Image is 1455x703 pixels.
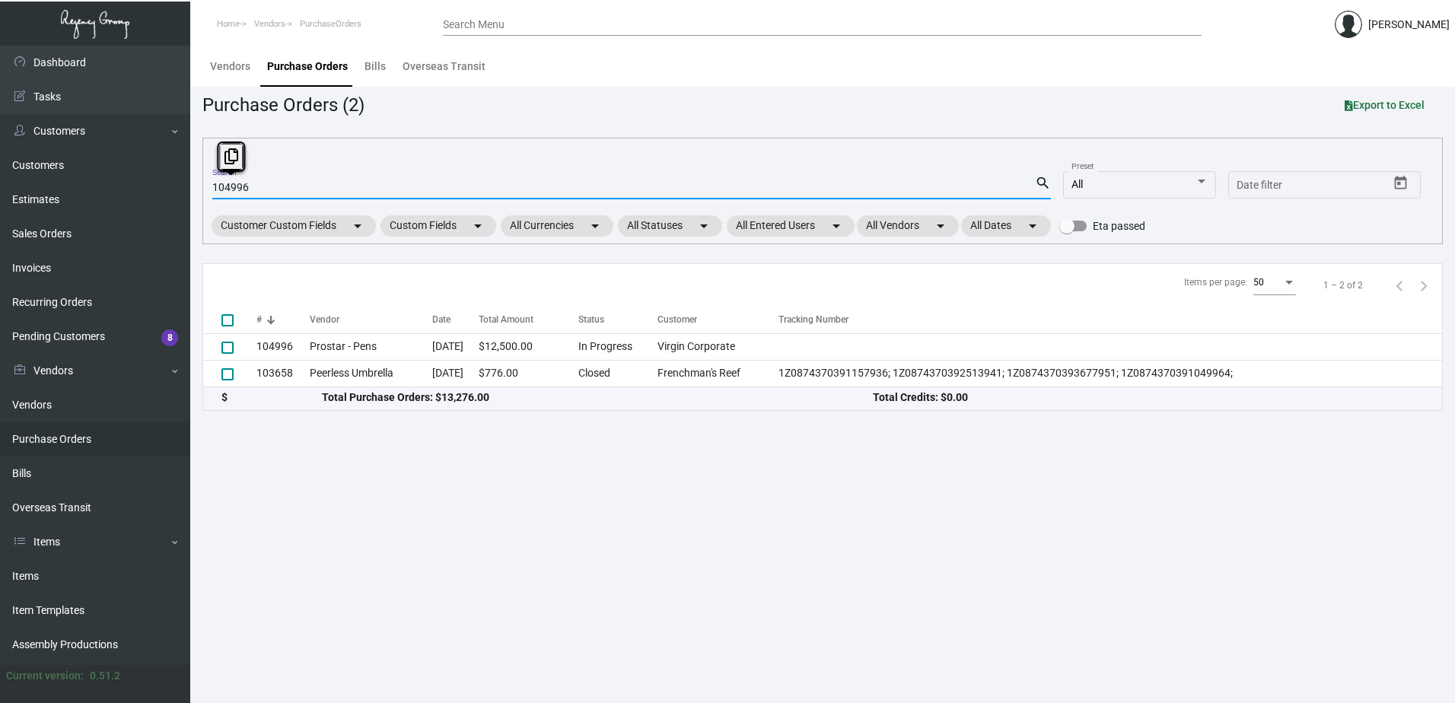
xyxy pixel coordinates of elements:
[310,313,339,326] div: Vendor
[432,360,479,386] td: [DATE]
[1237,180,1284,192] input: Start date
[256,333,310,360] td: 104996
[469,217,487,235] mat-icon: arrow_drop_down
[1253,277,1264,288] span: 50
[931,217,950,235] mat-icon: arrow_drop_down
[1071,178,1083,190] span: All
[202,91,365,119] div: Purchase Orders (2)
[1335,11,1362,38] img: admin@bootstrapmaster.com
[578,313,657,326] div: Status
[6,668,84,684] div: Current version:
[479,313,578,326] div: Total Amount
[778,313,848,326] div: Tracking Number
[479,360,578,386] td: $776.00
[1093,217,1145,235] span: Eta passed
[1253,278,1296,288] mat-select: Items per page:
[365,59,386,75] div: Bills
[1387,273,1412,297] button: Previous page
[727,215,855,237] mat-chip: All Entered Users
[778,360,1442,386] td: 1Z0874370391157936; 1Z0874370392513941; 1Z0874370393677951; 1Z0874370391049964;
[349,217,367,235] mat-icon: arrow_drop_down
[1024,217,1042,235] mat-icon: arrow_drop_down
[961,215,1051,237] mat-chip: All Dates
[1297,180,1370,192] input: End date
[1389,171,1413,196] button: Open calendar
[479,313,533,326] div: Total Amount
[224,148,238,164] i: Copy
[1184,275,1247,289] div: Items per page:
[501,215,613,237] mat-chip: All Currencies
[1332,91,1437,119] button: Export to Excel
[403,59,486,75] div: Overseas Transit
[1035,174,1051,192] mat-icon: search
[380,215,496,237] mat-chip: Custom Fields
[695,217,713,235] mat-icon: arrow_drop_down
[90,668,120,684] div: 0.51.2
[217,19,240,29] span: Home
[1368,17,1450,33] div: [PERSON_NAME]
[322,390,873,406] div: Total Purchase Orders: $13,276.00
[657,313,697,326] div: Customer
[310,360,432,386] td: Peerless Umbrella
[256,313,310,326] div: #
[432,333,479,360] td: [DATE]
[479,333,578,360] td: $12,500.00
[254,19,285,29] span: Vendors
[578,313,604,326] div: Status
[778,313,1442,326] div: Tracking Number
[1323,278,1363,292] div: 1 – 2 of 2
[857,215,959,237] mat-chip: All Vendors
[657,333,778,360] td: Virgin Corporate
[221,390,322,406] div: $
[212,215,376,237] mat-chip: Customer Custom Fields
[256,360,310,386] td: 103658
[586,217,604,235] mat-icon: arrow_drop_down
[432,313,451,326] div: Date
[657,360,778,386] td: Frenchman's Reef
[657,313,778,326] div: Customer
[267,59,348,75] div: Purchase Orders
[578,360,657,386] td: Closed
[310,313,432,326] div: Vendor
[210,59,250,75] div: Vendors
[827,217,845,235] mat-icon: arrow_drop_down
[256,313,262,326] div: #
[310,333,432,360] td: Prostar - Pens
[578,333,657,360] td: In Progress
[618,215,722,237] mat-chip: All Statuses
[1412,273,1436,297] button: Next page
[432,313,479,326] div: Date
[300,19,361,29] span: PurchaseOrders
[1345,99,1425,111] span: Export to Excel
[873,390,1424,406] div: Total Credits: $0.00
